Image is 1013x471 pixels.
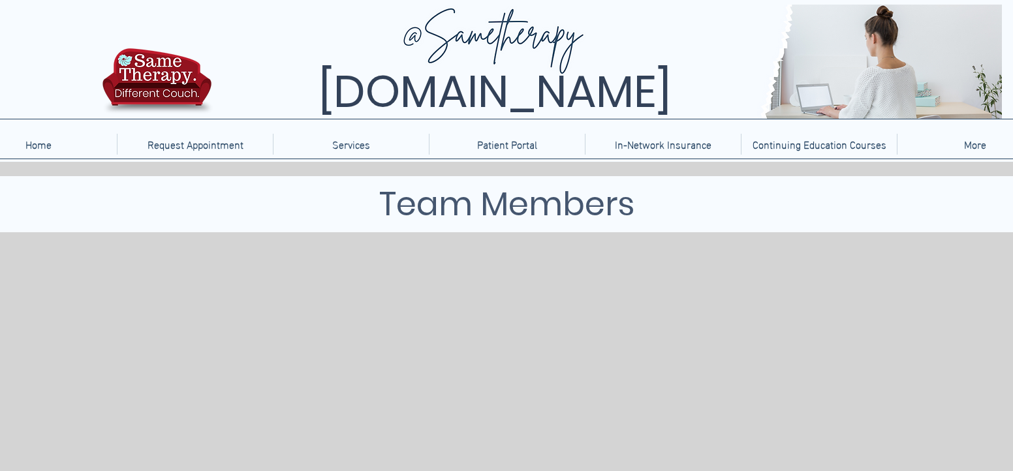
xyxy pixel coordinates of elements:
a: In-Network Insurance [585,134,741,155]
span: Team Members [379,181,634,227]
p: In-Network Insurance [608,134,718,155]
span: [DOMAIN_NAME] [319,61,671,123]
p: More [958,134,993,155]
a: Patient Portal [429,134,585,155]
p: Services [326,134,377,155]
a: Request Appointment [117,134,273,155]
p: Home [19,134,58,155]
div: Services [273,134,429,155]
img: TBH.US [99,46,215,123]
a: Continuing Education Courses [741,134,897,155]
p: Patient Portal [471,134,544,155]
p: Continuing Education Courses [746,134,893,155]
p: Request Appointment [141,134,250,155]
img: Same Therapy, Different Couch. TelebehavioralHealth.US [215,5,1002,119]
